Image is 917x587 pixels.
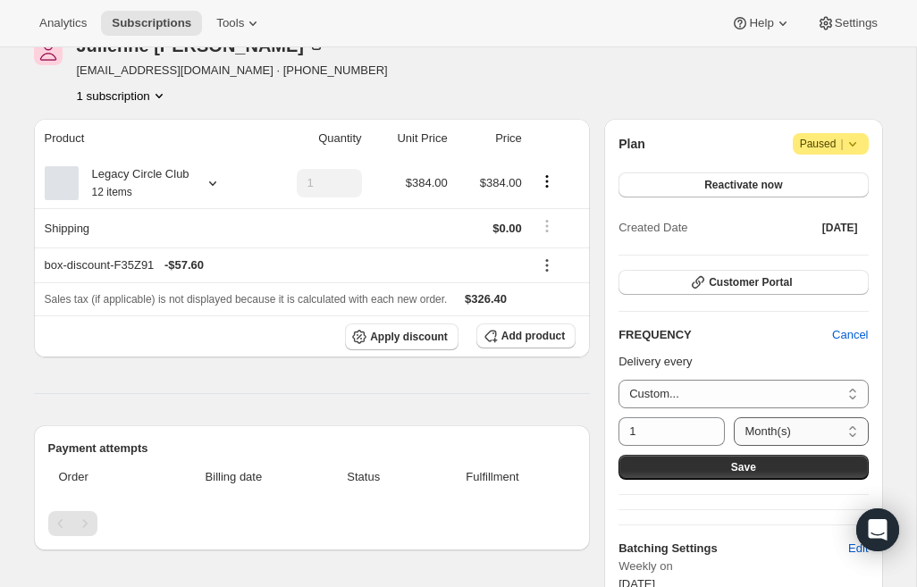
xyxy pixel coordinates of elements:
[34,119,260,158] th: Product
[420,468,565,486] span: Fulfillment
[260,119,367,158] th: Quantity
[77,87,168,105] button: Product actions
[704,178,782,192] span: Reactivate now
[800,135,862,153] span: Paused
[533,172,561,191] button: Product actions
[492,222,522,235] span: $0.00
[112,16,191,30] span: Subscriptions
[821,321,879,349] button: Cancel
[79,165,189,201] div: Legacy Circle Club
[837,534,879,563] button: Edit
[806,11,888,36] button: Settings
[160,468,307,486] span: Billing date
[618,558,868,575] span: Weekly on
[822,221,858,235] span: [DATE]
[45,293,448,306] span: Sales tax (if applicable) is not displayed because it is calculated with each new order.
[618,455,868,480] button: Save
[749,16,773,30] span: Help
[77,62,388,80] span: [EMAIL_ADDRESS][DOMAIN_NAME] · [PHONE_NUMBER]
[406,176,448,189] span: $384.00
[618,219,687,237] span: Created Date
[318,468,409,486] span: Status
[39,16,87,30] span: Analytics
[465,292,507,306] span: $326.40
[812,215,869,240] button: [DATE]
[618,353,868,371] p: Delivery every
[533,216,561,236] button: Shipping actions
[856,508,899,551] div: Open Intercom Messenger
[618,270,868,295] button: Customer Portal
[453,119,527,158] th: Price
[476,323,576,348] button: Add product
[832,326,868,344] span: Cancel
[48,511,576,536] nav: Pagination
[480,176,522,189] span: $384.00
[618,135,645,153] h2: Plan
[848,540,868,558] span: Edit
[34,208,260,247] th: Shipping
[720,11,802,36] button: Help
[618,326,832,344] h2: FREQUENCY
[48,440,576,457] h2: Payment attempts
[367,119,453,158] th: Unit Price
[92,186,132,198] small: 12 items
[206,11,273,36] button: Tools
[618,172,868,197] button: Reactivate now
[709,275,792,289] span: Customer Portal
[29,11,97,36] button: Analytics
[501,329,565,343] span: Add product
[370,330,448,344] span: Apply discount
[731,460,756,474] span: Save
[840,137,843,151] span: |
[77,37,326,55] div: Julienne [PERSON_NAME]
[345,323,458,350] button: Apply discount
[164,256,204,274] span: - $57.60
[216,16,244,30] span: Tools
[618,540,848,558] h6: Batching Settings
[45,256,522,274] div: box-discount-F35Z91
[34,37,63,65] span: Julienne Leach
[835,16,878,30] span: Settings
[48,457,156,497] th: Order
[101,11,202,36] button: Subscriptions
